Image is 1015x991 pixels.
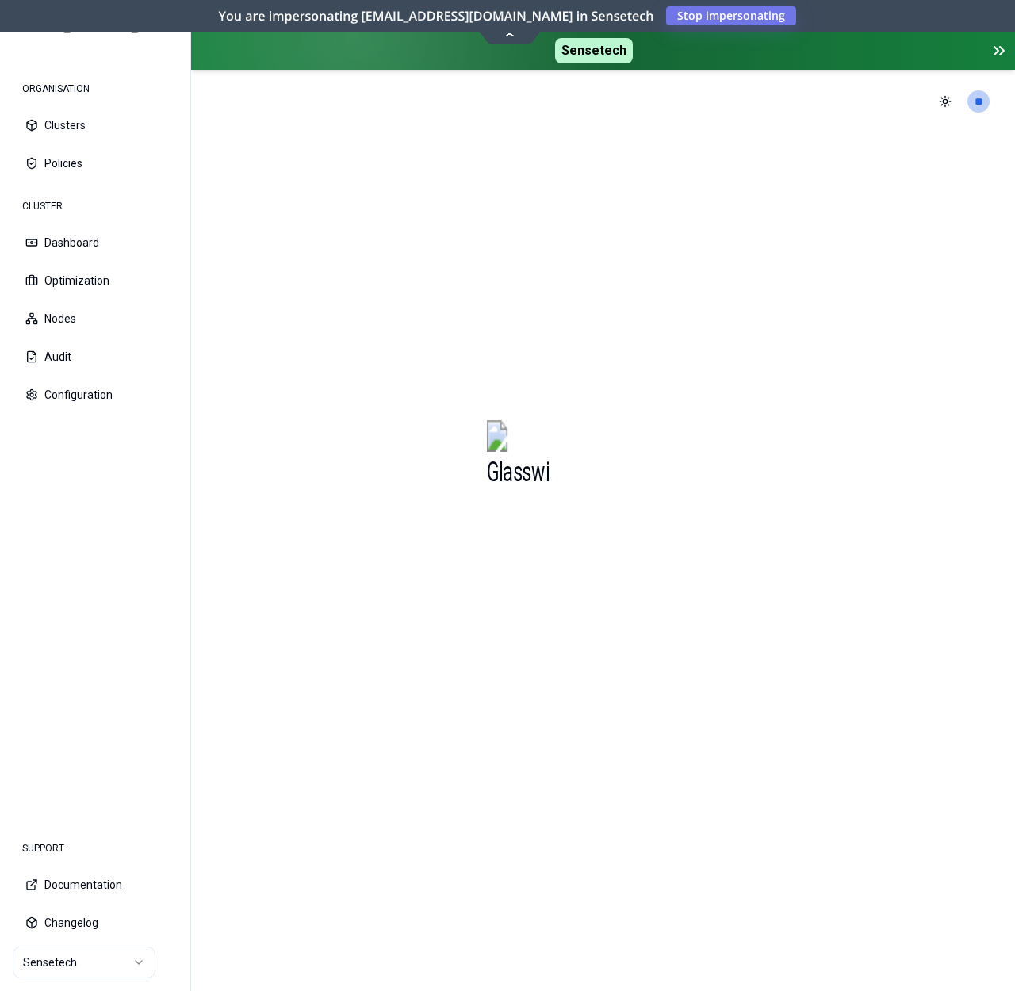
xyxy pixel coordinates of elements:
button: Audit [13,339,178,374]
button: Clusters [13,108,178,143]
button: Optimization [13,263,178,298]
button: Nodes [13,301,178,336]
div: SUPPORT [13,832,178,864]
button: Configuration [13,377,178,412]
div: ORGANISATION [13,73,178,105]
button: Dashboard [13,225,178,260]
button: Changelog [13,905,178,940]
button: Policies [13,146,178,181]
div: CLUSTER [13,190,178,222]
span: Sensetech [555,38,633,63]
button: Documentation [13,867,178,902]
